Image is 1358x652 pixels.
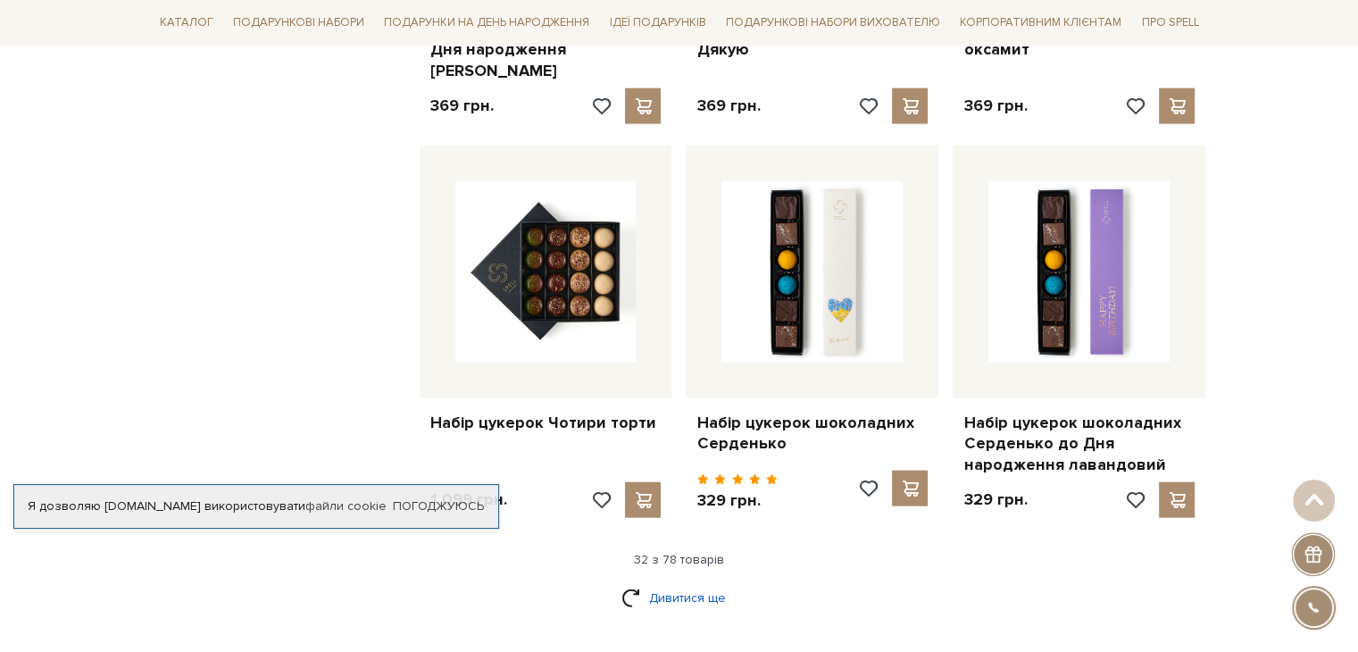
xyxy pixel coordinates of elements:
[1134,9,1205,37] a: Про Spell
[696,96,760,116] p: 369 грн.
[602,9,712,37] a: Ідеї подарунків
[146,552,1213,568] div: 32 з 78 товарів
[696,490,778,511] p: 329 грн.
[226,9,371,37] a: Подарункові набори
[14,498,498,514] div: Я дозволяю [DOMAIN_NAME] використовувати
[305,498,387,514] a: файли cookie
[963,413,1195,475] a: Набір цукерок шоколадних Серденько до Дня народження лавандовий
[953,7,1129,38] a: Корпоративним клієнтам
[621,582,737,614] a: Дивитися ще
[696,413,928,455] a: Набір цукерок шоколадних Серденько
[377,9,596,37] a: Подарунки на День народження
[963,96,1027,116] p: 369 грн.
[393,498,484,514] a: Погоджуюсь
[430,19,662,81] a: Набір цукерок Спокусник до Дня народження [PERSON_NAME]
[719,7,947,38] a: Подарункові набори вихователю
[430,96,494,116] p: 369 грн.
[963,489,1027,510] p: 329 грн.
[153,9,221,37] a: Каталог
[430,413,662,433] a: Набір цукерок Чотири торти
